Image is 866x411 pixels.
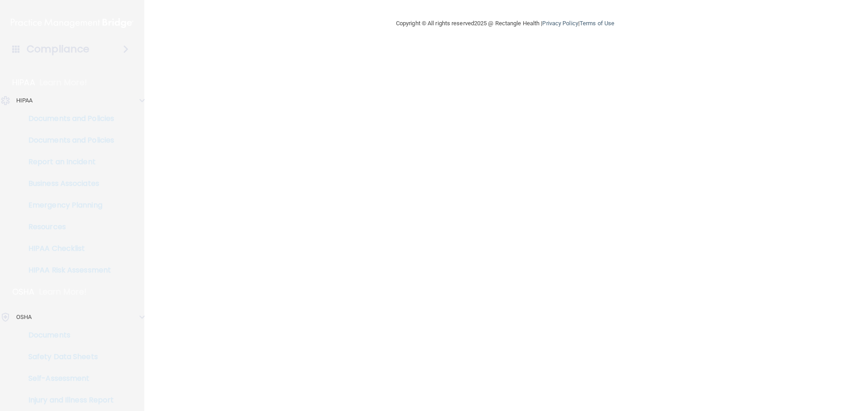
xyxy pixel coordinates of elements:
p: Documents and Policies [6,136,129,145]
p: Learn More! [39,286,87,297]
p: Emergency Planning [6,201,129,210]
p: Safety Data Sheets [6,352,129,361]
div: Copyright © All rights reserved 2025 @ Rectangle Health | | [341,9,670,38]
p: Documents and Policies [6,114,129,123]
p: Learn More! [40,77,88,88]
p: HIPAA [16,95,33,106]
h4: Compliance [27,43,89,55]
p: HIPAA Risk Assessment [6,266,129,275]
img: PMB logo [11,14,134,32]
p: Business Associates [6,179,129,188]
p: Resources [6,222,129,231]
p: HIPAA Checklist [6,244,129,253]
p: Injury and Illness Report [6,396,129,405]
p: OSHA [12,286,35,297]
p: HIPAA [12,77,35,88]
a: Terms of Use [580,20,614,27]
p: Report an Incident [6,157,129,166]
p: Documents [6,331,129,340]
p: OSHA [16,312,32,323]
a: Privacy Policy [542,20,578,27]
p: Self-Assessment [6,374,129,383]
